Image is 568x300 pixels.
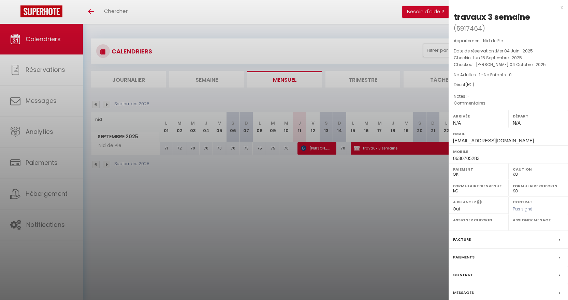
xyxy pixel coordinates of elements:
[496,48,533,54] span: Mer 04 Juin . 2025
[453,148,564,155] label: Mobile
[513,217,564,223] label: Assigner Menage
[513,183,564,189] label: Formulaire Checkin
[453,199,476,205] label: A relancer
[484,72,512,78] span: Nb Enfants : 0
[453,183,504,189] label: Formulaire Bienvenue
[453,236,471,243] label: Facture
[453,138,534,143] span: [EMAIL_ADDRESS][DOMAIN_NAME]
[453,130,564,137] label: Email
[454,48,563,54] p: Date de réservation :
[453,271,473,279] label: Contrat
[476,62,546,67] span: [PERSON_NAME] 04 Octobre . 2025
[454,100,563,107] p: Commentaires :
[454,54,563,61] p: Checkin :
[513,120,521,126] span: N/A
[454,12,530,22] div: travaux 3 semaine
[454,93,563,100] p: Notes :
[539,269,563,295] iframe: Chat
[473,55,522,61] span: Lun 15 Septembre . 2025
[513,113,564,120] label: Départ
[5,3,26,23] button: Ouvrir le widget de chat LiveChat
[453,120,461,126] span: N/A
[467,93,470,99] span: -
[453,113,504,120] label: Arrivée
[449,3,563,12] div: x
[453,166,504,173] label: Paiement
[513,166,564,173] label: Caution
[513,206,533,212] span: Pas signé
[456,24,482,33] span: 5917464
[454,23,485,33] span: ( )
[453,156,480,161] span: 0630705283
[483,38,503,44] span: Nid de Pie
[453,289,474,296] label: Messages
[453,217,504,223] label: Assigner Checkin
[454,37,563,44] p: Appartement :
[453,254,475,261] label: Paiements
[487,100,490,106] span: -
[454,61,563,68] p: Checkout :
[454,82,563,88] div: Direct
[477,199,482,207] i: Sélectionner OUI si vous souhaiter envoyer les séquences de messages post-checkout
[513,199,533,204] label: Contrat
[454,72,512,78] span: Nb Adultes : 1 -
[465,82,474,88] span: ( € )
[467,82,468,88] span: 1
